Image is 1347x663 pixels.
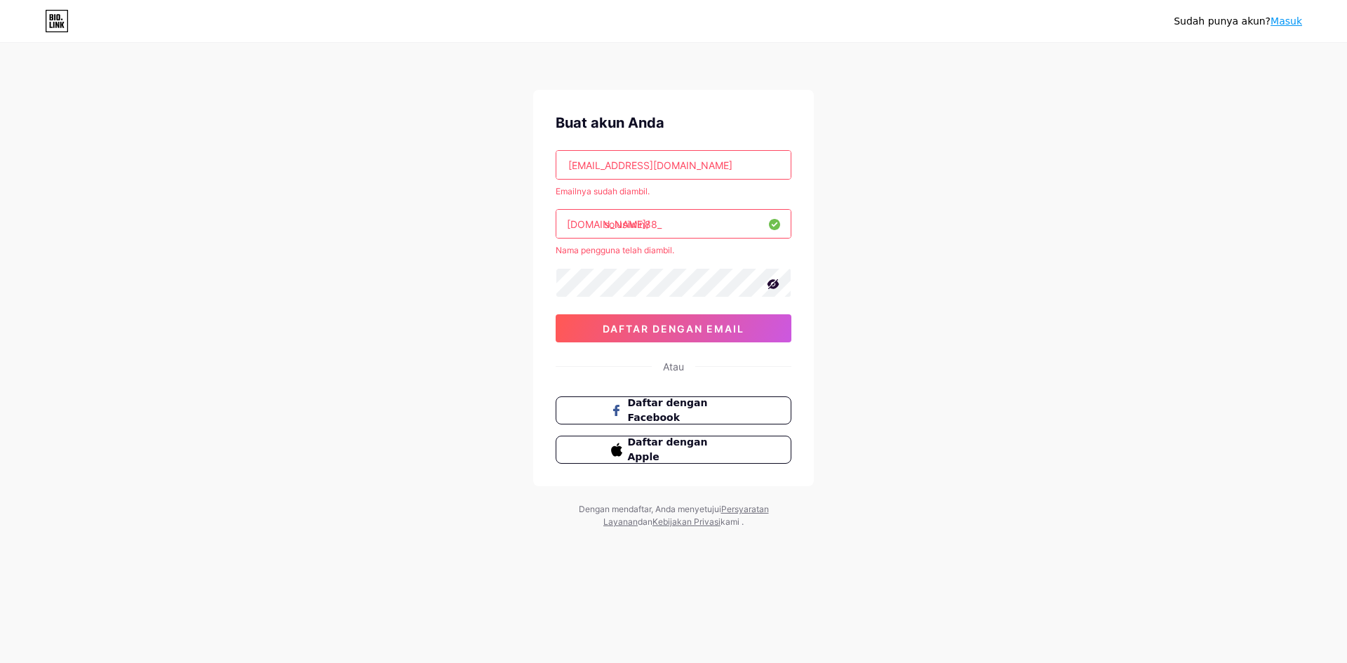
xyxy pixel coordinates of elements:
[1271,15,1302,27] a: Masuk
[556,245,674,255] font: Nama pengguna telah diambil.
[628,436,708,462] font: Daftar dengan Apple
[556,114,664,131] font: Buat akun Anda
[556,396,791,424] button: Daftar dengan Facebook
[721,516,744,527] font: kami .
[556,210,791,238] input: nama belakang
[652,516,721,527] a: Kebijakan Privasi
[603,323,744,335] font: daftar dengan email
[579,504,721,514] font: Dengan mendaftar, Anda menyetujui
[638,516,652,527] font: dan
[628,397,708,423] font: Daftar dengan Facebook
[556,186,650,196] font: Emailnya sudah diambil.
[663,361,684,373] font: Atau
[1174,15,1271,27] font: Sudah punya akun?
[556,314,791,342] button: daftar dengan email
[556,151,791,179] input: E-mail
[567,218,650,230] font: [DOMAIN_NAME]/
[556,436,791,464] button: Daftar dengan Apple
